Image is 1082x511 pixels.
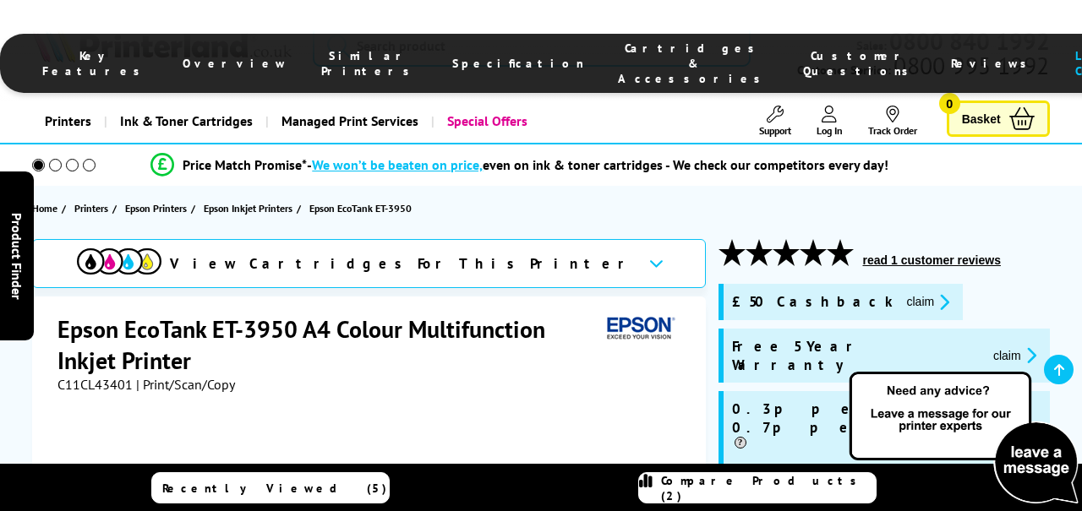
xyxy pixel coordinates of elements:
a: Home [32,199,62,217]
span: Printers [74,199,108,217]
span: Price Match Promise* [183,156,307,173]
span: Cartridges & Accessories [618,41,769,86]
span: Overview [183,56,287,71]
span: Home [32,199,57,217]
span: Key Features [42,48,149,79]
span: C11CL43401 [57,376,133,393]
span: Log In [817,124,843,137]
a: Recently Viewed (5) [151,472,390,503]
span: Ink & Toner Cartridges [120,100,253,143]
img: View Cartridges [77,248,161,275]
li: modal_Promise [8,150,1031,180]
button: read 1 customer reviews [858,253,1006,268]
img: Open Live Chat window [845,369,1082,508]
a: Printers [32,100,104,143]
span: We won’t be beaten on price, [312,156,483,173]
span: Product Finder [8,212,25,299]
span: Similar Printers [321,48,418,79]
a: Ink & Toner Cartridges [104,100,265,143]
span: Epson Inkjet Printers [204,199,292,217]
span: | Print/Scan/Copy [136,376,235,393]
span: Reviews [951,56,1036,71]
span: Epson Printers [125,199,187,217]
a: Compare Products (2) [638,472,877,503]
a: Printers [74,199,112,217]
a: Basket 0 [947,101,1050,137]
span: Epson EcoTank ET-3950 [309,199,412,217]
a: Epson EcoTank ET-3950 [309,199,416,217]
span: View Cartridges For This Printer [170,254,635,273]
span: £50 Cashback [732,292,893,312]
span: Compare Products (2) [661,473,876,503]
button: promo-description [988,345,1041,365]
img: Epson [600,313,678,345]
span: Specification [452,56,584,71]
a: Log In [817,106,843,137]
span: Recently Viewed (5) [162,481,387,496]
a: Managed Print Services [265,100,431,143]
button: promo-description [902,292,955,312]
a: Epson Inkjet Printers [204,199,297,217]
a: Epson Printers [125,199,191,217]
span: Customer Questions [803,48,917,79]
span: Support [759,124,791,137]
span: 0.3p per Mono Page, 0.7p per Colour Page* [732,400,1041,455]
span: 0 [939,93,960,114]
h1: Epson EcoTank ET-3950 A4 Colour Multifunction Inkjet Printer [57,313,599,376]
div: - even on ink & toner cartridges - We check our competitors every day! [307,156,888,173]
a: Track Order [868,106,917,137]
span: Basket [962,107,1001,130]
span: Free 5 Year Warranty [732,337,980,374]
a: Support [759,106,791,137]
a: Special Offers [431,100,540,143]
